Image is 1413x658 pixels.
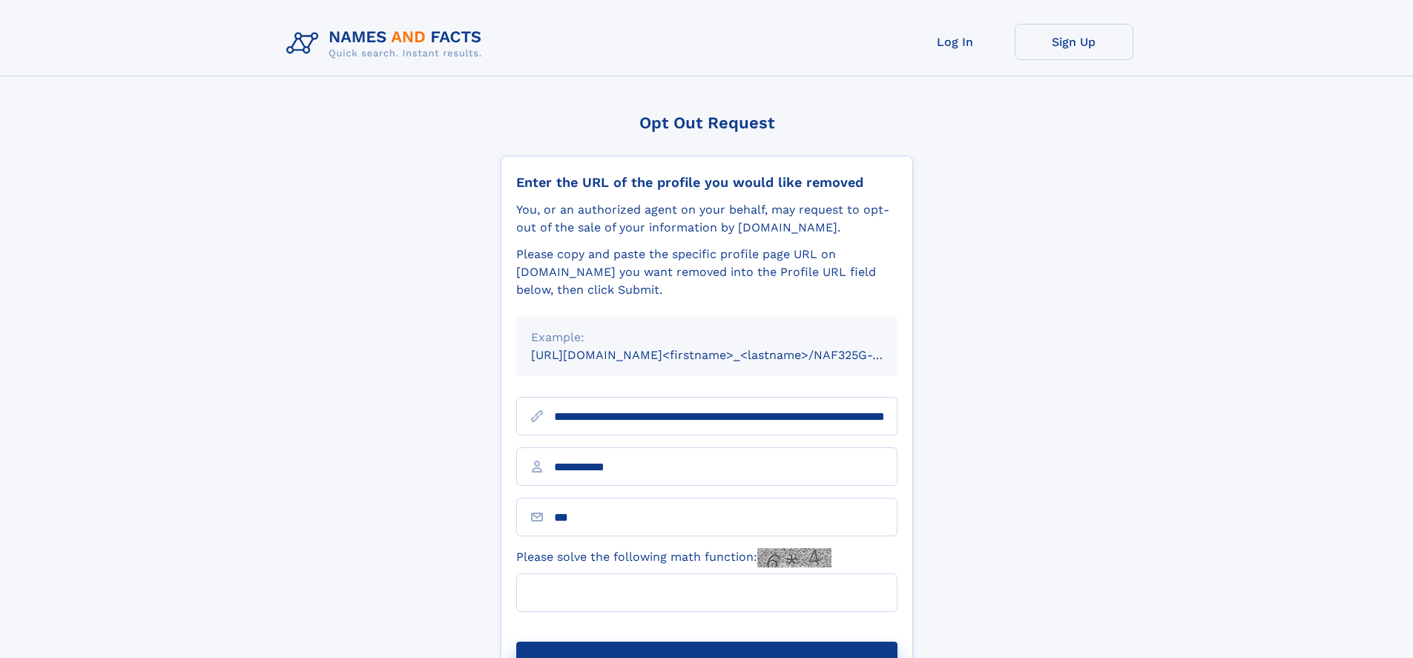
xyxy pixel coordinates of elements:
a: Log In [896,24,1015,60]
small: [URL][DOMAIN_NAME]<firstname>_<lastname>/NAF325G-xxxxxxxx [531,348,926,362]
div: Opt Out Request [501,113,913,132]
label: Please solve the following math function: [516,548,831,567]
img: Logo Names and Facts [280,24,494,64]
div: Example: [531,329,883,346]
div: Please copy and paste the specific profile page URL on [DOMAIN_NAME] you want removed into the Pr... [516,246,897,299]
div: Enter the URL of the profile you would like removed [516,174,897,191]
div: You, or an authorized agent on your behalf, may request to opt-out of the sale of your informatio... [516,201,897,237]
a: Sign Up [1015,24,1133,60]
